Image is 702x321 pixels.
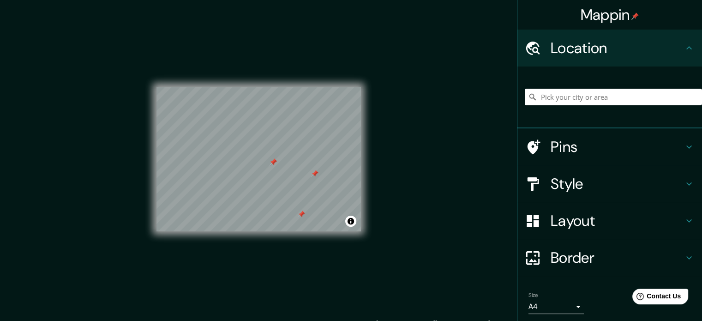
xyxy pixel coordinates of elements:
div: Pins [517,128,702,165]
h4: Style [551,175,684,193]
button: Toggle attribution [345,216,356,227]
canvas: Map [156,87,361,231]
img: pin-icon.png [631,12,639,20]
h4: Layout [551,212,684,230]
div: Location [517,30,702,67]
div: Layout [517,202,702,239]
iframe: Help widget launcher [620,285,692,311]
h4: Mappin [581,6,639,24]
h4: Location [551,39,684,57]
h4: Pins [551,138,684,156]
div: Border [517,239,702,276]
input: Pick your city or area [525,89,702,105]
h4: Border [551,248,684,267]
label: Size [528,291,538,299]
div: A4 [528,299,584,314]
div: Style [517,165,702,202]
